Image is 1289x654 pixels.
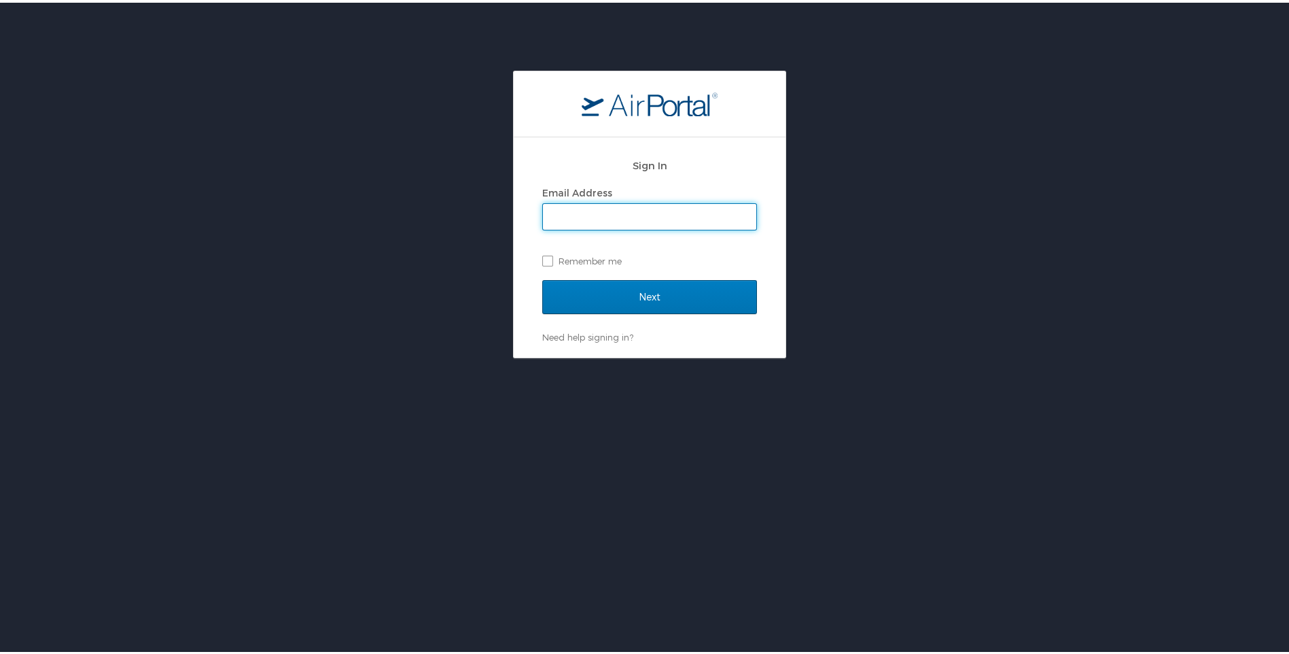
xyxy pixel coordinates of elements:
label: Email Address [542,184,612,196]
h2: Sign In [542,155,757,171]
label: Remember me [542,248,757,269]
input: Next [542,277,757,311]
a: Need help signing in? [542,329,633,340]
img: logo [582,89,718,114]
